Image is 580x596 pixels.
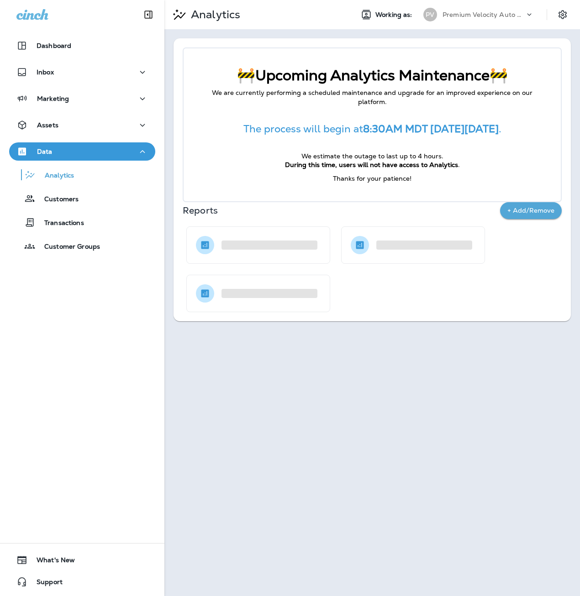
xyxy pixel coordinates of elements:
[9,189,155,208] button: Customers
[9,116,155,134] button: Assets
[202,89,543,106] p: We are currently performing a scheduled maintenance and upgrade for an improved experience on our...
[202,152,543,161] p: We estimate the outage to last up to 4 hours.
[499,122,501,136] span: .
[554,6,571,23] button: Settings
[37,95,69,102] p: Marketing
[9,165,155,184] button: Analytics
[37,121,58,129] p: Assets
[243,122,363,136] span: The process will begin at
[363,122,499,136] strong: 8:30AM MDT [DATE][DATE]
[35,219,84,228] p: Transactions
[187,8,240,21] p: Analytics
[9,573,155,591] button: Support
[458,161,460,169] span: .
[27,556,75,567] span: What's New
[202,67,543,84] p: 🚧Upcoming Analytics Maintenance🚧
[202,174,543,183] p: Thanks for your patience!
[35,243,100,251] p: Customer Groups
[35,195,79,204] p: Customers
[500,202,562,219] button: + Add/Remove
[285,161,458,169] strong: During this time, users will not have access to Analytics
[9,213,155,232] button: Transactions
[9,551,155,569] button: What's New
[375,11,414,19] span: Working as:
[37,42,71,49] p: Dashboard
[183,204,500,217] p: Reports
[37,68,54,76] p: Inbox
[37,148,53,155] p: Data
[443,11,525,18] p: Premium Velocity Auto dba Jiffy Lube
[9,63,155,81] button: Inbox
[136,5,161,24] button: Collapse Sidebar
[36,172,74,180] p: Analytics
[9,236,155,256] button: Customer Groups
[423,8,437,21] div: PV
[9,142,155,161] button: Data
[9,37,155,55] button: Dashboard
[27,578,63,589] span: Support
[9,89,155,108] button: Marketing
